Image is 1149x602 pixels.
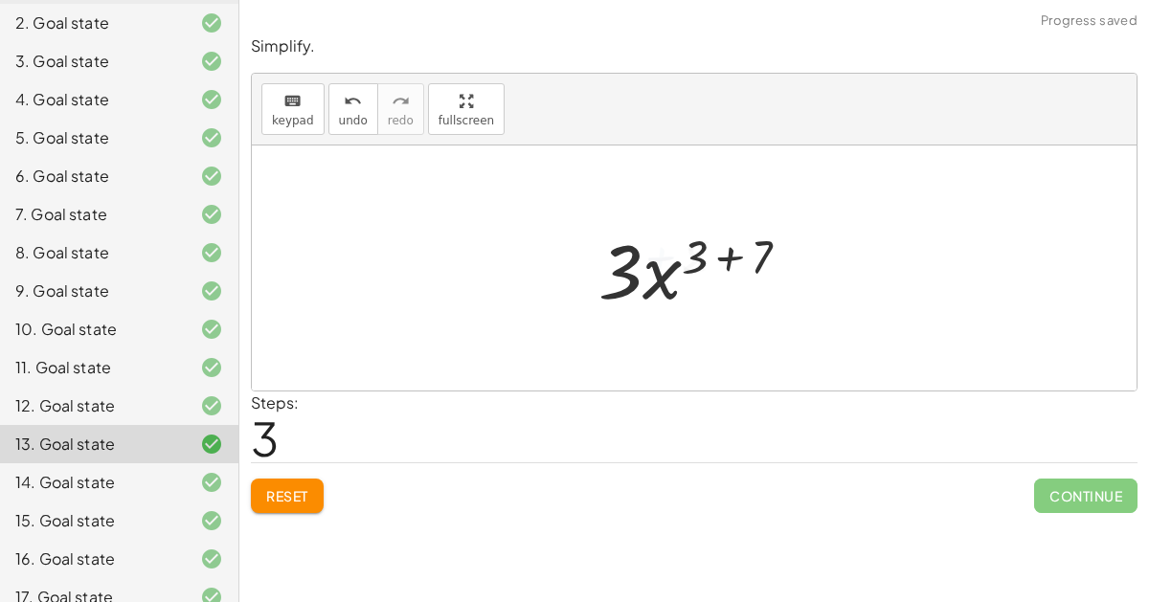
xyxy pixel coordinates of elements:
[328,83,378,135] button: undoundo
[15,279,169,302] div: 9. Goal state
[339,114,368,127] span: undo
[15,203,169,226] div: 7. Goal state
[1041,11,1138,31] span: Progress saved
[251,392,299,412] label: Steps:
[15,165,169,188] div: 6. Goal state
[200,547,223,570] i: Task finished and correct.
[15,88,169,111] div: 4. Goal state
[439,114,494,127] span: fullscreen
[15,318,169,341] div: 10. Goal state
[15,126,169,149] div: 5. Goal state
[15,50,169,73] div: 3. Goal state
[200,509,223,532] i: Task finished and correct.
[200,50,223,73] i: Task finished and correct.
[261,83,325,135] button: keyboardkeypad
[266,487,308,504] span: Reset
[200,11,223,34] i: Task finished and correct.
[15,11,169,34] div: 2. Goal state
[15,241,169,264] div: 8. Goal state
[283,90,302,113] i: keyboard
[200,241,223,264] i: Task finished and correct.
[251,409,279,467] span: 3
[200,126,223,149] i: Task finished and correct.
[428,83,505,135] button: fullscreen
[15,509,169,532] div: 15. Goal state
[200,203,223,226] i: Task finished and correct.
[272,114,314,127] span: keypad
[388,114,414,127] span: redo
[251,479,324,513] button: Reset
[15,394,169,417] div: 12. Goal state
[15,433,169,456] div: 13. Goal state
[200,279,223,302] i: Task finished and correct.
[392,90,410,113] i: redo
[15,547,169,570] div: 16. Goal state
[15,471,169,494] div: 14. Goal state
[15,356,169,379] div: 11. Goal state
[200,318,223,341] i: Task finished and correct.
[251,35,1138,57] p: Simplify.
[200,356,223,379] i: Task finished and correct.
[377,83,424,135] button: redoredo
[200,165,223,188] i: Task finished and correct.
[200,433,223,456] i: Task finished and correct.
[344,90,362,113] i: undo
[200,471,223,494] i: Task finished and correct.
[200,394,223,417] i: Task finished and correct.
[200,88,223,111] i: Task finished and correct.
